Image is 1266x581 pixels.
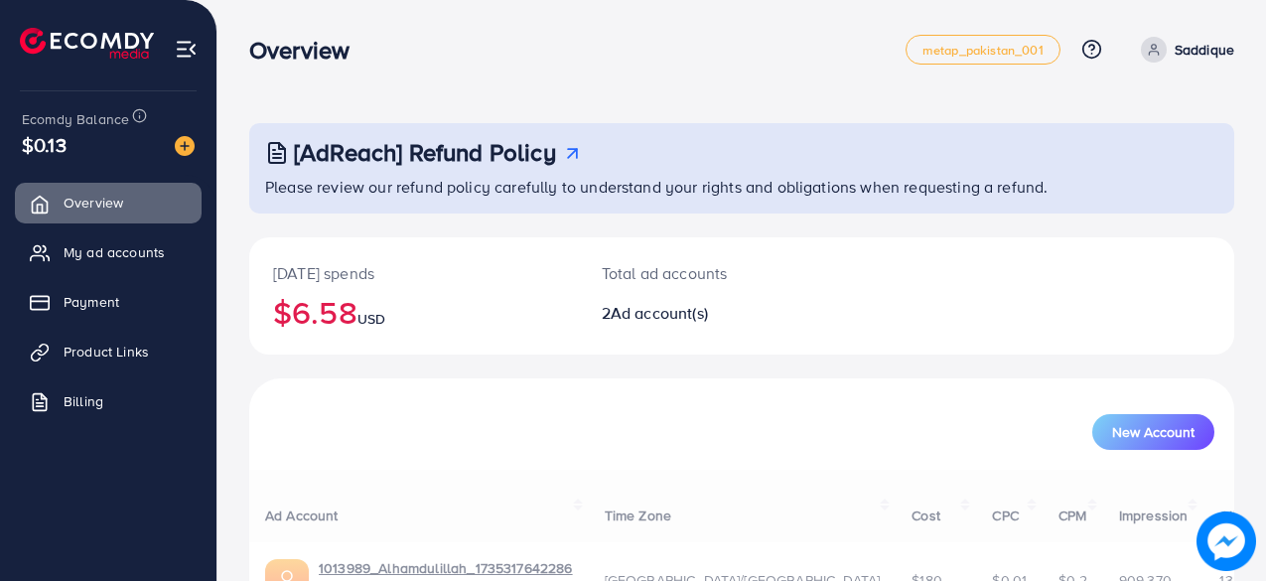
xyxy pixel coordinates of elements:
[249,36,365,65] h3: Overview
[357,309,385,329] span: USD
[273,293,554,331] h2: $6.58
[15,332,202,371] a: Product Links
[602,304,800,323] h2: 2
[15,282,202,322] a: Payment
[922,44,1044,57] span: metap_pakistan_001
[15,381,202,421] a: Billing
[1196,511,1256,571] img: image
[64,193,123,213] span: Overview
[1112,425,1195,439] span: New Account
[64,242,165,262] span: My ad accounts
[294,138,556,167] h3: [AdReach] Refund Policy
[64,391,103,411] span: Billing
[22,130,67,159] span: $0.13
[175,38,198,61] img: menu
[15,183,202,222] a: Overview
[20,28,154,59] img: logo
[15,232,202,272] a: My ad accounts
[273,261,554,285] p: [DATE] spends
[906,35,1060,65] a: metap_pakistan_001
[22,109,129,129] span: Ecomdy Balance
[265,175,1222,199] p: Please review our refund policy carefully to understand your rights and obligations when requesti...
[64,342,149,362] span: Product Links
[1092,414,1214,450] button: New Account
[602,261,800,285] p: Total ad accounts
[175,136,195,156] img: image
[64,292,119,312] span: Payment
[611,302,708,324] span: Ad account(s)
